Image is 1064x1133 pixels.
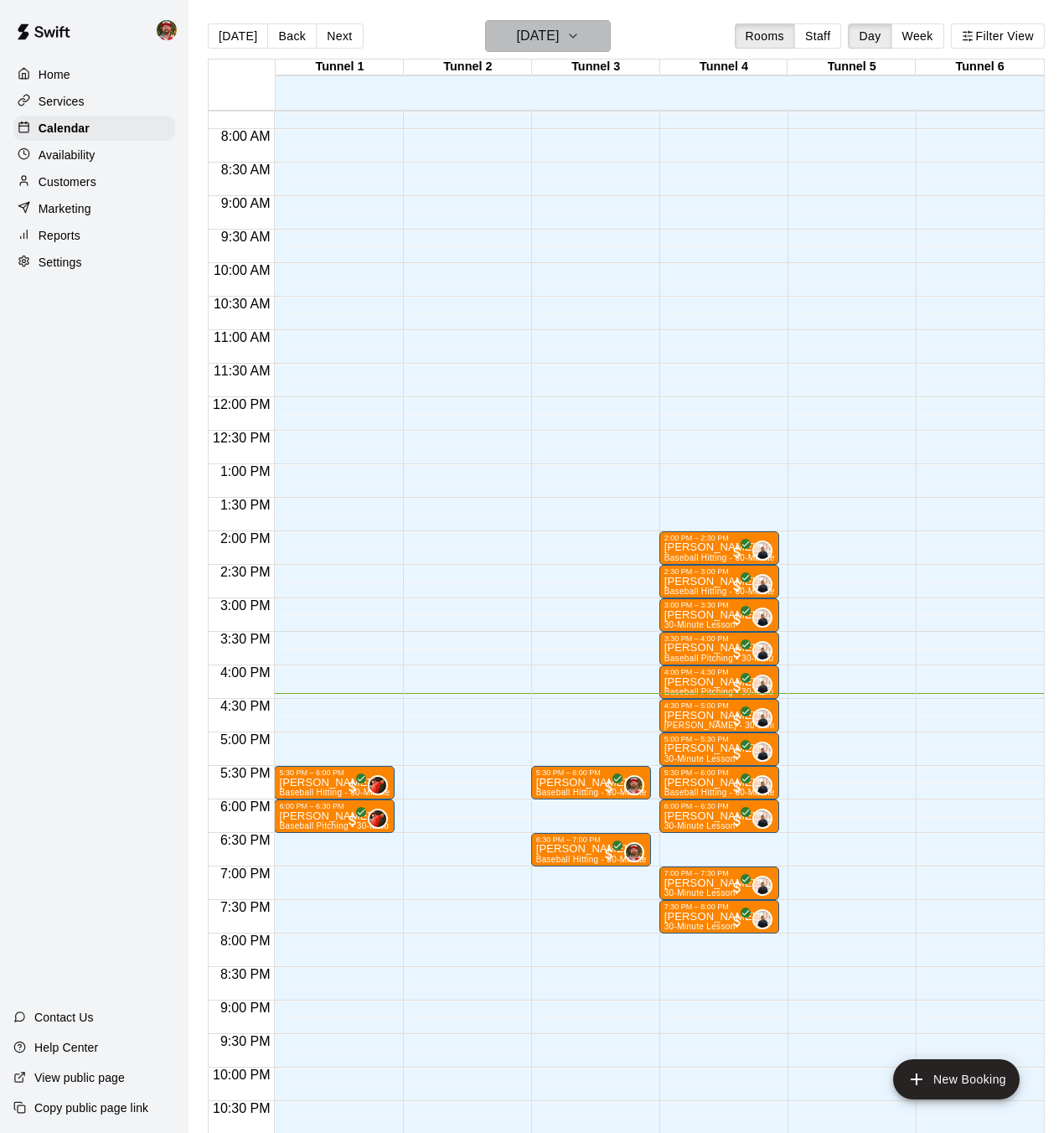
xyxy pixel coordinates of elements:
span: 30-Minute Lesson [664,922,736,931]
span: All customers have paid [344,779,361,795]
img: Bryan Farrington [626,777,643,794]
span: 10:00 PM [209,1068,274,1082]
span: 6:00 PM [216,799,275,814]
span: 30-Minute Lesson [664,888,736,898]
div: Dom Denicola [752,541,772,561]
button: Day [848,23,891,49]
span: 9:30 PM [216,1034,275,1048]
img: Dom Denicola [754,542,771,559]
span: All customers have paid [729,879,746,896]
div: 6:30 PM – 7:00 PM [536,836,646,844]
div: Dom Denicola [752,909,772,929]
span: 9:00 AM [217,196,275,210]
span: Dom Denicola [759,574,772,594]
span: Dom Denicola [759,641,772,661]
span: Dom Denicola [759,775,772,795]
div: Brian Loconsole [368,775,388,795]
span: Bryan Farrington [631,842,644,862]
div: Tunnel 6 [916,59,1044,75]
span: 6:30 PM [216,833,275,847]
span: 8:00 PM [216,934,275,948]
span: All customers have paid [729,644,746,661]
div: Settings [13,250,175,275]
span: 4:00 PM [216,665,275,680]
div: Dom Denicola [752,608,772,628]
span: 8:30 AM [217,163,275,177]
button: add [893,1059,1020,1099]
span: [PERSON_NAME] - 30-Minute [664,721,785,730]
button: Next [316,23,363,49]
button: Week [891,23,944,49]
span: All customers have paid [729,577,746,594]
span: 10:30 PM [209,1101,274,1115]
span: Baseball Pitching - 30-Minute Lesson [279,821,427,830]
a: Calendar [13,116,175,141]
button: Filter View [951,23,1045,49]
a: Home [13,62,175,87]
a: Customers [13,169,175,194]
img: Dom Denicola [754,810,771,827]
div: 5:30 PM – 6:00 PM [664,768,774,777]
img: Dom Denicola [754,676,771,693]
div: Bryan Farrington [624,775,644,795]
span: All customers have paid [344,812,361,829]
div: Bryan Farrington [624,842,644,862]
span: Dom Denicola [759,708,772,728]
span: All customers have paid [601,846,617,862]
span: Baseball Hitting - 30-Minute Lesson [536,855,679,864]
span: Baseball Hitting - 30-Minute Lesson [279,788,421,797]
div: 5:30 PM – 6:00 PM [279,768,389,777]
span: Baseball Pitching - 30-Minute Lesson [664,654,813,663]
button: Staff [794,23,842,49]
span: 3:00 PM [216,598,275,613]
img: Dom Denicola [754,777,771,794]
p: Contact Us [34,1009,94,1026]
img: Dom Denicola [754,609,771,626]
img: Bryan Farrington [157,20,177,40]
a: Services [13,89,175,114]
div: 5:30 PM – 6:00 PM: Quentin Scheidecker [531,766,651,799]
div: 7:00 PM – 7:30 PM: CJ Burns [659,867,779,900]
span: Brian Loconsole [374,775,388,795]
div: 7:30 PM – 8:00 PM [664,903,774,911]
span: 30-Minute Lesson [664,620,736,629]
a: Availability [13,142,175,168]
div: 5:30 PM – 6:00 PM [536,768,646,777]
div: 7:30 PM – 8:00 PM: Camden Burns [659,900,779,934]
span: 1:30 PM [216,498,275,512]
div: Dom Denicola [752,742,772,762]
span: 4:30 PM [216,699,275,713]
button: [DATE] [485,20,611,52]
span: 12:30 PM [209,431,274,445]
span: Baseball Hitting - 30-Minute Lesson [664,587,807,596]
span: Dom Denicola [759,742,772,762]
p: Marketing [39,200,91,217]
span: All customers have paid [729,812,746,829]
p: Services [39,93,85,110]
div: Tunnel 2 [404,59,532,75]
span: All customers have paid [729,544,746,561]
div: Dom Denicola [752,675,772,695]
span: Dom Denicola [759,876,772,896]
div: Dom Denicola [752,775,772,795]
p: Customers [39,173,96,190]
span: All customers have paid [729,611,746,628]
span: 9:00 PM [216,1001,275,1015]
div: Marketing [13,196,175,221]
span: 5:00 PM [216,732,275,747]
div: 4:00 PM – 4:30 PM: Davis Romejko [659,665,779,699]
p: Availability [39,147,96,163]
span: Dom Denicola [759,909,772,929]
button: [DATE] [208,23,268,49]
img: Bryan Farrington [626,844,643,861]
span: 10:00 AM [209,263,275,277]
a: Reports [13,223,175,248]
div: 5:30 PM – 6:00 PM: Isaac Villalobos [274,766,394,799]
span: 2:00 PM [216,531,275,546]
span: 11:00 AM [209,330,275,344]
